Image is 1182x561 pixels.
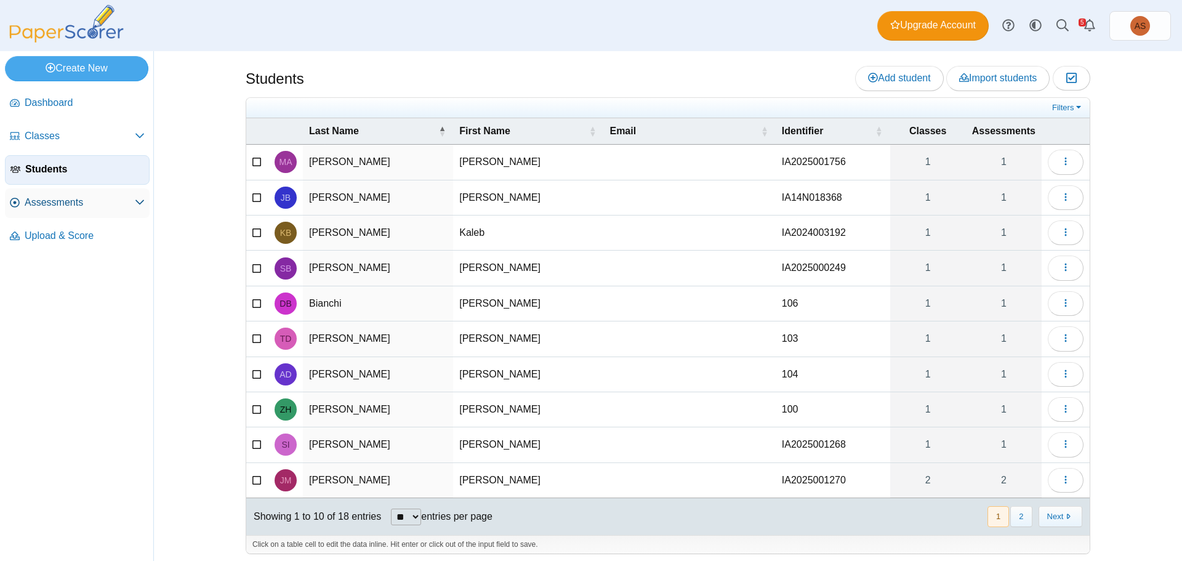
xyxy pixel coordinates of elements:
[303,180,453,216] td: [PERSON_NAME]
[279,299,291,308] span: Dominic Bianchi
[987,506,1009,527] button: 1
[1130,16,1150,36] span: Andrea Sheaffer
[280,264,292,273] span: Steffen Berst
[453,216,603,251] td: Kaleb
[890,392,966,427] a: 1
[280,334,292,343] span: Taylor Dakin
[959,73,1037,83] span: Import students
[776,286,890,321] td: 106
[776,145,890,180] td: IA2025001756
[25,163,144,176] span: Students
[776,463,890,498] td: IA2025001270
[1039,506,1082,527] button: Next
[966,392,1042,427] a: 1
[986,506,1082,527] nav: pagination
[303,286,453,321] td: Bianchi
[246,68,304,89] h1: Students
[909,126,947,136] span: Classes
[1049,102,1087,114] a: Filters
[303,357,453,392] td: [PERSON_NAME]
[453,392,603,427] td: [PERSON_NAME]
[966,286,1042,321] a: 1
[421,511,492,522] label: entries per page
[303,463,453,498] td: [PERSON_NAME]
[281,193,291,202] span: Jason Bauman
[280,476,292,485] span: Justin Murray
[5,89,150,118] a: Dashboard
[5,5,128,42] img: PaperScorer
[5,155,150,185] a: Students
[303,145,453,180] td: [PERSON_NAME]
[966,357,1042,392] a: 1
[776,392,890,427] td: 100
[453,321,603,357] td: [PERSON_NAME]
[868,73,930,83] span: Add student
[890,427,966,462] a: 1
[25,196,135,209] span: Assessments
[279,158,292,166] span: Mariah Anderson
[5,56,148,81] a: Create New
[966,145,1042,179] a: 1
[966,251,1042,285] a: 1
[5,34,128,44] a: PaperScorer
[25,96,145,110] span: Dashboard
[855,66,943,91] a: Add student
[1010,506,1032,527] button: 2
[761,118,768,144] span: Email : Activate to sort
[776,251,890,286] td: IA2025000249
[246,498,381,535] div: Showing 1 to 10 of 18 entries
[303,427,453,462] td: [PERSON_NAME]
[875,118,883,144] span: Identifier : Activate to sort
[776,216,890,251] td: IA2024003192
[1109,11,1171,41] a: Andrea Sheaffer
[776,180,890,216] td: IA14N018368
[1076,12,1103,39] a: Alerts
[453,145,603,180] td: [PERSON_NAME]
[303,216,453,251] td: [PERSON_NAME]
[966,463,1042,498] a: 2
[877,11,989,41] a: Upgrade Account
[453,463,603,498] td: [PERSON_NAME]
[246,535,1090,554] div: Click on a table cell to edit the data inline. Hit enter or click out of the input field to save.
[280,405,292,414] span: Zachary Hines
[280,228,292,237] span: Kaleb Beisch
[279,370,291,379] span: Ayson Dennis
[890,321,966,356] a: 1
[966,180,1042,215] a: 1
[776,321,890,357] td: 103
[5,188,150,218] a: Assessments
[890,18,976,32] span: Upgrade Account
[5,222,150,251] a: Upload & Score
[972,126,1035,136] span: Assessments
[966,321,1042,356] a: 1
[782,126,824,136] span: Identifier
[303,251,453,286] td: [PERSON_NAME]
[303,321,453,357] td: [PERSON_NAME]
[890,286,966,321] a: 1
[5,122,150,151] a: Classes
[453,251,603,286] td: [PERSON_NAME]
[776,427,890,462] td: IA2025001268
[438,118,446,144] span: Last Name : Activate to invert sorting
[890,145,966,179] a: 1
[303,392,453,427] td: [PERSON_NAME]
[453,180,603,216] td: [PERSON_NAME]
[459,126,510,136] span: First Name
[890,251,966,285] a: 1
[25,229,145,243] span: Upload & Score
[609,126,636,136] span: Email
[890,216,966,250] a: 1
[453,357,603,392] td: [PERSON_NAME]
[890,357,966,392] a: 1
[776,357,890,392] td: 104
[966,216,1042,250] a: 1
[1135,22,1146,30] span: Andrea Sheaffer
[281,440,289,449] span: Seth Ihlenfeldt
[589,118,596,144] span: First Name : Activate to sort
[890,463,966,498] a: 2
[453,286,603,321] td: [PERSON_NAME]
[966,427,1042,462] a: 1
[890,180,966,215] a: 1
[453,427,603,462] td: [PERSON_NAME]
[946,66,1050,91] a: Import students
